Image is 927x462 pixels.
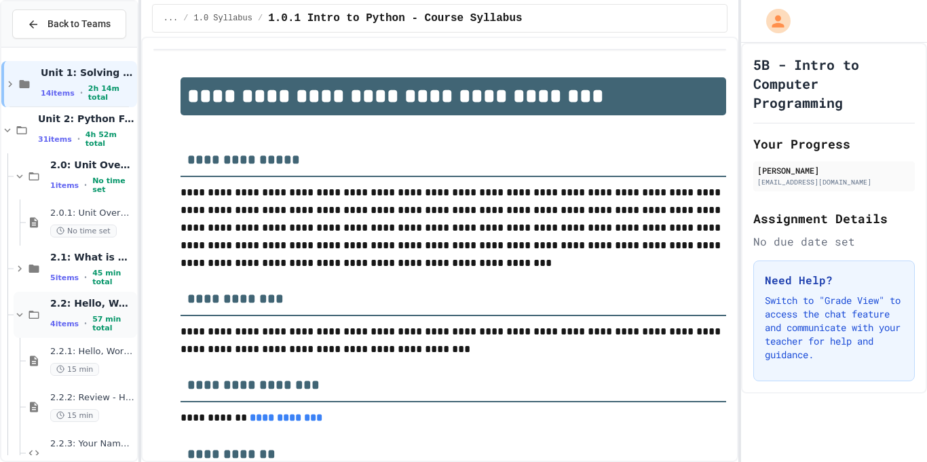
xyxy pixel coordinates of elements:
[753,134,915,153] h2: Your Progress
[50,409,99,422] span: 15 min
[50,208,134,219] span: 2.0.1: Unit Overview
[765,294,903,362] p: Switch to "Grade View" to access the chat feature and communicate with your teacher for help and ...
[765,272,903,288] h3: Need Help?
[38,113,134,125] span: Unit 2: Python Fundamentals
[164,13,178,24] span: ...
[84,180,87,191] span: •
[753,55,915,112] h1: 5B - Intro to Computer Programming
[753,233,915,250] div: No due date set
[50,392,134,404] span: 2.2.2: Review - Hello, World!
[92,269,134,286] span: 45 min total
[268,10,522,26] span: 1.0.1 Intro to Python - Course Syllabus
[41,89,75,98] span: 14 items
[258,13,263,24] span: /
[50,181,79,190] span: 1 items
[48,17,111,31] span: Back to Teams
[183,13,188,24] span: /
[50,225,117,237] span: No time set
[50,297,134,309] span: 2.2: Hello, World!
[50,320,79,328] span: 4 items
[50,251,134,263] span: 2.1: What is Code?
[86,130,134,148] span: 4h 52m total
[88,84,134,102] span: 2h 14m total
[50,273,79,282] span: 5 items
[41,66,134,79] span: Unit 1: Solving Problems in Computer Science
[50,363,99,376] span: 15 min
[50,159,134,171] span: 2.0: Unit Overview
[84,272,87,283] span: •
[757,177,911,187] div: [EMAIL_ADDRESS][DOMAIN_NAME]
[12,9,126,39] button: Back to Teams
[194,13,252,24] span: 1.0 Syllabus
[50,346,134,358] span: 2.2.1: Hello, World!
[753,209,915,228] h2: Assignment Details
[38,135,72,144] span: 31 items
[752,5,794,37] div: My Account
[50,438,134,450] span: 2.2.3: Your Name and Favorite Movie
[77,134,80,145] span: •
[92,315,134,332] span: 57 min total
[757,164,911,176] div: [PERSON_NAME]
[80,88,83,98] span: •
[92,176,134,194] span: No time set
[84,318,87,329] span: •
